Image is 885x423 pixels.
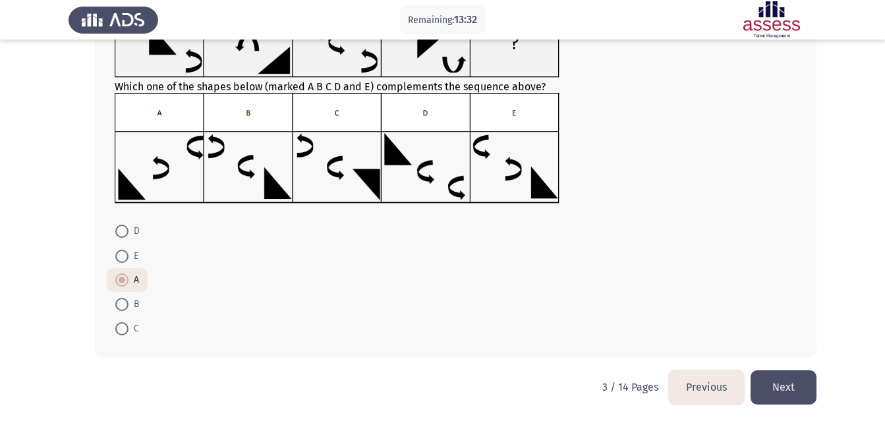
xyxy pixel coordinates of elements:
[751,370,816,404] button: load next page
[128,272,139,288] span: A
[408,12,477,28] p: Remaining:
[669,370,744,404] button: load previous page
[128,296,139,312] span: B
[128,248,138,264] span: E
[115,6,559,78] img: UkFYYV8wMTlfQS5wbmcxNjkxMjk3NzczMTk0.png
[727,1,816,38] img: Assessment logo of ASSESS Focus 4 Module Assessment (EN/AR) (Advanced - IB)
[454,13,477,26] span: 13:32
[128,223,140,239] span: D
[115,93,559,204] img: UkFYYV8wMTlfQi5wbmcxNjkxMjk3Nzk0OTEz.png
[128,321,139,337] span: C
[115,6,797,206] div: Which one of the shapes below (marked A B C D and E) complements the sequence above?
[602,381,658,393] p: 3 / 14 Pages
[69,1,158,38] img: Assess Talent Management logo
